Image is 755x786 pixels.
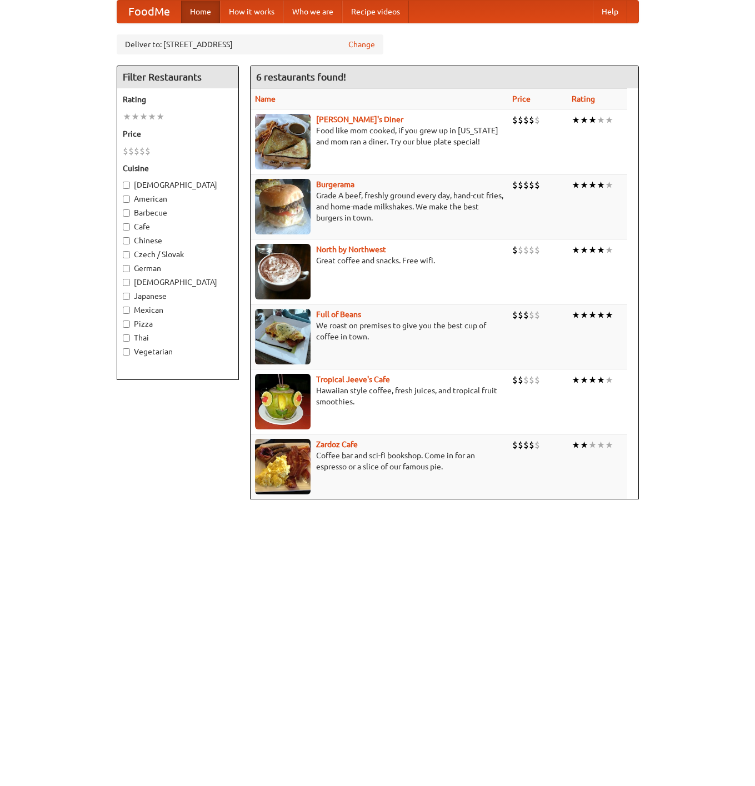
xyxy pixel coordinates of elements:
[512,179,518,191] li: $
[534,439,540,451] li: $
[220,1,283,23] a: How it works
[572,374,580,386] li: ★
[123,334,130,342] input: Thai
[572,114,580,126] li: ★
[316,115,403,124] a: [PERSON_NAME]'s Diner
[512,439,518,451] li: $
[529,114,534,126] li: $
[134,145,139,157] li: $
[534,374,540,386] li: $
[123,265,130,272] input: German
[572,94,595,103] a: Rating
[123,128,233,139] h5: Price
[181,1,220,23] a: Home
[255,179,311,234] img: burgerama.jpg
[523,374,529,386] li: $
[512,244,518,256] li: $
[255,450,503,472] p: Coffee bar and sci-fi bookshop. Come in for an espresso or a slice of our famous pie.
[255,320,503,342] p: We roast on premises to give you the best cup of coffee in town.
[593,1,627,23] a: Help
[139,145,145,157] li: $
[123,318,233,329] label: Pizza
[123,251,130,258] input: Czech / Slovak
[534,309,540,321] li: $
[518,179,523,191] li: $
[255,374,311,429] img: jeeves.jpg
[123,249,233,260] label: Czech / Slovak
[534,179,540,191] li: $
[512,374,518,386] li: $
[580,309,588,321] li: ★
[148,111,156,123] li: ★
[123,209,130,217] input: Barbecue
[316,310,361,319] b: Full of Beans
[123,279,130,286] input: [DEMOGRAPHIC_DATA]
[123,207,233,218] label: Barbecue
[156,111,164,123] li: ★
[255,385,503,407] p: Hawaiian style coffee, fresh juices, and tropical fruit smoothies.
[605,374,613,386] li: ★
[588,179,597,191] li: ★
[128,145,134,157] li: $
[255,439,311,494] img: zardoz.jpg
[123,348,130,356] input: Vegetarian
[534,244,540,256] li: $
[123,332,233,343] label: Thai
[123,277,233,288] label: [DEMOGRAPHIC_DATA]
[316,245,386,254] a: North by Northwest
[123,235,233,246] label: Chinese
[529,439,534,451] li: $
[518,439,523,451] li: $
[529,179,534,191] li: $
[523,309,529,321] li: $
[518,374,523,386] li: $
[123,163,233,174] h5: Cuisine
[572,244,580,256] li: ★
[588,439,597,451] li: ★
[518,309,523,321] li: $
[139,111,148,123] li: ★
[523,439,529,451] li: $
[597,374,605,386] li: ★
[605,179,613,191] li: ★
[123,111,131,123] li: ★
[255,255,503,266] p: Great coffee and snacks. Free wifi.
[512,114,518,126] li: $
[123,196,130,203] input: American
[123,321,130,328] input: Pizza
[580,244,588,256] li: ★
[255,244,311,299] img: north.jpg
[123,145,128,157] li: $
[123,293,130,300] input: Japanese
[123,223,130,231] input: Cafe
[580,114,588,126] li: ★
[123,346,233,357] label: Vegetarian
[316,375,390,384] a: Tropical Jeeve's Cafe
[605,439,613,451] li: ★
[123,291,233,302] label: Japanese
[597,309,605,321] li: ★
[605,309,613,321] li: ★
[255,190,503,223] p: Grade A beef, freshly ground every day, hand-cut fries, and home-made milkshakes. We make the bes...
[588,309,597,321] li: ★
[123,304,233,316] label: Mexican
[145,145,151,157] li: $
[123,221,233,232] label: Cafe
[255,125,503,147] p: Food like mom cooked, if you grew up in [US_STATE] and mom ran a diner. Try our blue plate special!
[123,263,233,274] label: German
[283,1,342,23] a: Who we are
[131,111,139,123] li: ★
[572,439,580,451] li: ★
[316,440,358,449] b: Zardoz Cafe
[316,180,354,189] a: Burgerama
[255,94,276,103] a: Name
[588,374,597,386] li: ★
[117,34,383,54] div: Deliver to: [STREET_ADDRESS]
[255,114,311,169] img: sallys.jpg
[512,309,518,321] li: $
[123,179,233,191] label: [DEMOGRAPHIC_DATA]
[518,244,523,256] li: $
[572,309,580,321] li: ★
[342,1,409,23] a: Recipe videos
